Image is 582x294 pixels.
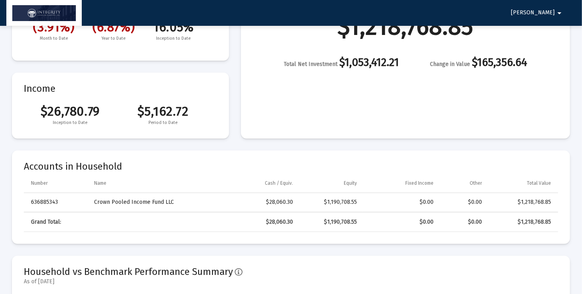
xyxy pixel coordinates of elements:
div: $1,218,768.85 [493,218,551,226]
td: Column Fixed Income [362,174,439,193]
span: (3.91%) [24,19,84,35]
div: Number [31,180,48,186]
div: $0.00 [368,218,434,226]
div: $165,356.64 [430,58,527,68]
td: Column Name [89,174,223,193]
div: $1,218,768.85 [338,23,474,31]
td: Column Total Value [488,174,558,193]
td: Column Equity [299,174,363,193]
td: Crown Pooled Income Fund LLC [89,193,223,212]
div: $1,218,768.85 [493,198,551,206]
div: $1,190,708.55 [304,218,357,226]
div: $0.00 [368,198,434,206]
td: Column Cash / Equiv. [223,174,299,193]
div: Cash / Equiv. [265,180,293,186]
span: Total Net Investment [284,61,337,68]
mat-card-subtitle: As of [DATE] [24,278,243,286]
span: [PERSON_NAME] [511,10,555,16]
span: Inception to Date [144,35,204,43]
div: Equity [344,180,357,186]
td: Column Number [24,174,89,193]
span: $26,780.79 [24,104,117,119]
button: [PERSON_NAME] [501,5,574,21]
div: $0.00 [445,198,482,206]
td: Column Other [439,174,488,193]
mat-icon: arrow_drop_down [555,5,564,21]
div: $0.00 [445,218,482,226]
div: Grand Total: [31,218,83,226]
span: 16.05% [144,19,204,35]
div: Name [94,180,106,186]
td: 636885343 [24,193,89,212]
div: Total Value [527,180,551,186]
span: Period to Date [117,119,210,127]
div: $1,190,708.55 [304,198,357,206]
span: Month to Date [24,35,84,43]
div: Other [470,180,482,186]
span: Inception to Date [24,119,117,127]
div: Data grid [24,174,558,232]
span: (6.87%) [84,19,144,35]
div: $28,060.30 [228,198,293,206]
span: $5,162.72 [117,104,210,119]
div: Fixed Income [405,180,434,186]
mat-card-title: Income [24,85,217,93]
mat-card-title: Accounts in Household [24,162,558,170]
span: Household vs Benchmark Performance Summary [24,266,233,277]
div: $1,053,412.21 [284,58,399,68]
div: $28,060.30 [228,218,293,226]
img: Dashboard [12,5,76,21]
span: Year to Date [84,35,144,43]
span: Change in Value [430,61,470,68]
